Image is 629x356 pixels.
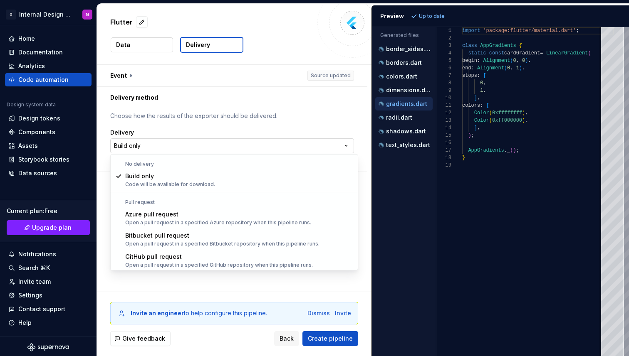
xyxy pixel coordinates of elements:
span: Azure pull request [125,211,178,218]
div: Open a pull request in a specified Azure repository when this pipeline runs. [125,219,311,226]
div: Open a pull request in a specified GitHub repository when this pipeline runs. [125,262,313,268]
div: Open a pull request in a specified Bitbucket repository when this pipeline runs. [125,241,319,247]
div: Pull request [112,199,357,206]
span: Bitbucket pull request [125,232,189,239]
div: No delivery [112,161,357,167]
div: Code will be available for download. [125,181,215,188]
span: GitHub pull request [125,253,182,260]
span: Build only [125,172,154,179]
